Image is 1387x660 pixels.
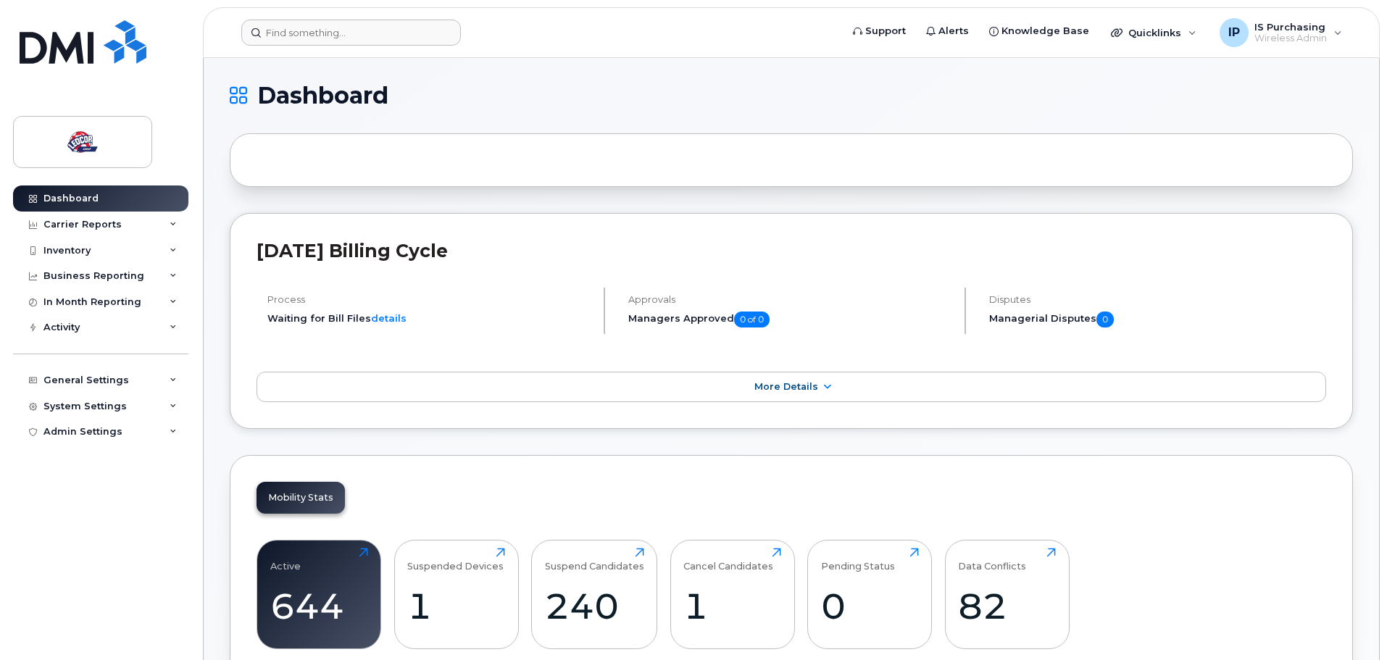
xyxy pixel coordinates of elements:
[958,585,1056,627] div: 82
[989,294,1326,305] h4: Disputes
[989,312,1326,327] h5: Managerial Disputes
[257,240,1326,262] h2: [DATE] Billing Cycle
[754,381,818,392] span: More Details
[734,312,770,327] span: 0 of 0
[270,548,368,640] a: Active644
[545,548,644,640] a: Suspend Candidates240
[628,294,952,305] h4: Approvals
[267,294,591,305] h4: Process
[821,548,895,572] div: Pending Status
[958,548,1056,640] a: Data Conflicts82
[270,548,301,572] div: Active
[821,548,919,640] a: Pending Status0
[407,585,505,627] div: 1
[683,548,773,572] div: Cancel Candidates
[628,312,952,327] h5: Managers Approved
[683,548,781,640] a: Cancel Candidates1
[958,548,1026,572] div: Data Conflicts
[545,548,644,572] div: Suspend Candidates
[270,585,368,627] div: 644
[407,548,505,640] a: Suspended Devices1
[545,585,644,627] div: 240
[267,312,591,325] li: Waiting for Bill Files
[683,585,781,627] div: 1
[371,312,407,324] a: details
[257,85,388,106] span: Dashboard
[1096,312,1114,327] span: 0
[407,548,504,572] div: Suspended Devices
[821,585,919,627] div: 0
